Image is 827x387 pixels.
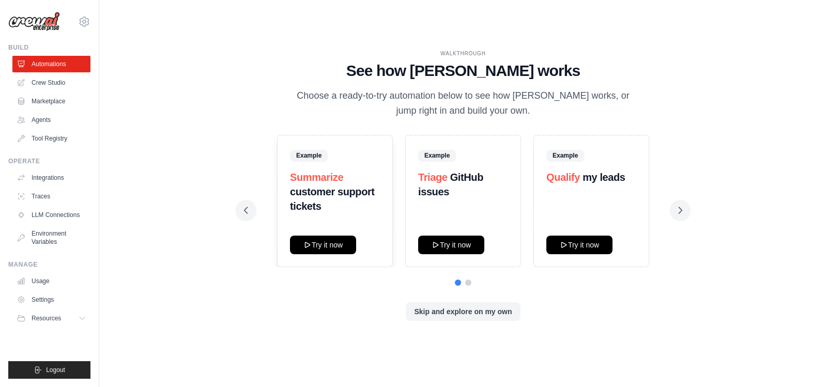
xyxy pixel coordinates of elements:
[418,236,484,254] button: Try it now
[418,172,483,197] strong: GitHub issues
[12,207,90,223] a: LLM Connections
[244,50,682,57] div: WALKTHROUGH
[12,130,90,147] a: Tool Registry
[32,314,61,322] span: Resources
[290,172,343,183] span: Summarize
[8,12,60,32] img: Logo
[46,366,65,374] span: Logout
[546,150,584,161] span: Example
[546,172,580,183] span: Qualify
[8,260,90,269] div: Manage
[12,225,90,250] a: Environment Variables
[8,43,90,52] div: Build
[418,150,456,161] span: Example
[244,61,682,80] h1: See how [PERSON_NAME] works
[12,56,90,72] a: Automations
[8,361,90,379] button: Logout
[12,112,90,128] a: Agents
[12,291,90,308] a: Settings
[12,169,90,186] a: Integrations
[583,172,625,183] strong: my leads
[290,236,356,254] button: Try it now
[289,88,637,119] p: Choose a ready-to-try automation below to see how [PERSON_NAME] works, or jump right in and build...
[8,157,90,165] div: Operate
[12,74,90,91] a: Crew Studio
[546,236,612,254] button: Try it now
[12,310,90,327] button: Resources
[290,150,328,161] span: Example
[418,172,448,183] span: Triage
[12,188,90,205] a: Traces
[290,186,375,212] strong: customer support tickets
[406,302,520,321] button: Skip and explore on my own
[12,93,90,110] a: Marketplace
[12,273,90,289] a: Usage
